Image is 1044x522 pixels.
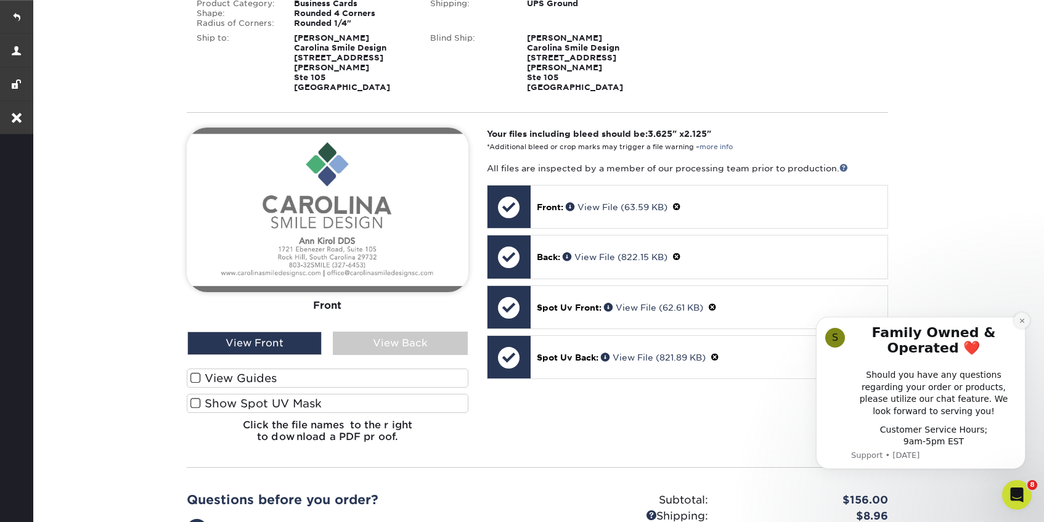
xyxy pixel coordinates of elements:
[187,332,322,355] div: View Front
[187,394,468,413] label: Show Spot UV Mask
[187,369,468,388] label: View Guides
[563,252,667,262] a: View File (822.15 KB)
[537,303,602,312] span: Spot Uv Front:
[187,292,468,319] div: Front
[187,9,285,18] div: Shape:
[648,129,672,139] span: 3.625
[797,301,1044,516] iframe: Intercom notifications message
[684,129,707,139] span: 2.125
[1002,480,1032,510] iframe: Intercom live chat
[537,492,717,508] div: Subtotal:
[333,332,467,355] div: View Back
[285,9,421,18] div: Rounded 4 Corners
[537,353,598,362] span: Spot Uv Back:
[487,143,733,151] small: *Additional bleed or crop marks may trigger a file warning –
[717,492,897,508] div: $156.00
[285,18,421,28] div: Rounded 1/4"
[566,202,667,212] a: View File (63.59 KB)
[487,129,711,139] strong: Your files including bleed should be: " x "
[604,303,703,312] a: View File (62.61 KB)
[187,492,528,507] h2: Questions before you order?
[187,33,285,92] div: Ship to:
[294,33,390,92] strong: [PERSON_NAME] Carolina Smile Design [STREET_ADDRESS][PERSON_NAME] Ste 105 [GEOGRAPHIC_DATA]
[187,419,468,452] h6: Click the file names to the right to download a PDF proof.
[187,18,285,28] div: Radius of Corners:
[421,33,518,92] div: Blind Ship:
[537,202,563,212] span: Front:
[699,143,733,151] a: more info
[527,33,623,92] strong: [PERSON_NAME] Carolina Smile Design [STREET_ADDRESS][PERSON_NAME] Ste 105 [GEOGRAPHIC_DATA]
[1027,480,1037,490] span: 8
[601,353,706,362] a: View File (821.89 KB)
[487,162,888,174] p: All files are inspected by a member of our processing team prior to production.
[537,252,560,262] span: Back:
